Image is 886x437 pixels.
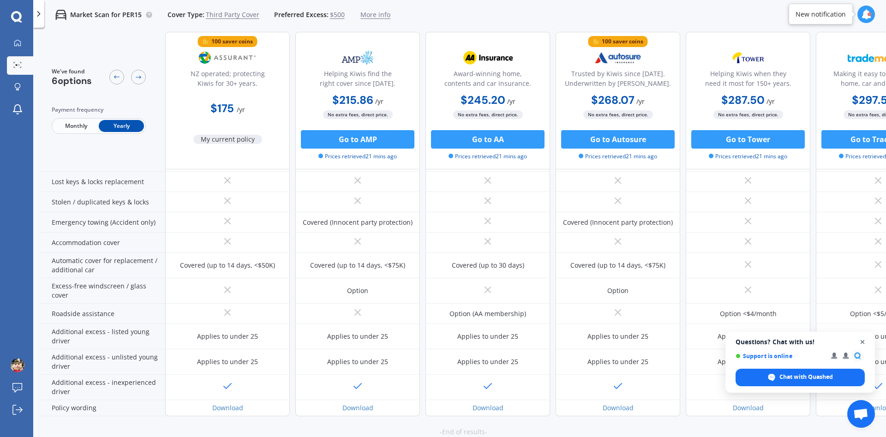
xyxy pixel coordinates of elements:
span: Prices retrieved 21 mins ago [449,152,527,161]
b: $268.07 [591,93,635,107]
span: My current policy [193,135,262,144]
div: Additional excess - inexperienced driver [41,375,165,400]
span: / yr [636,97,645,106]
span: / yr [766,97,775,106]
img: Tower.webp [718,46,778,69]
div: Applies to under 25 [457,332,518,341]
div: Stolen / duplicated keys & locks [41,192,165,212]
a: Download [733,403,764,412]
div: Additional excess - listed young driver [41,324,165,349]
span: Yearly [99,120,144,132]
span: More info [360,10,390,19]
span: No extra fees, direct price. [323,110,393,119]
span: Prices retrieved 21 mins ago [709,152,787,161]
img: points [203,38,209,45]
div: Covered (Innocent party protection) [303,218,413,227]
div: Covered (up to 14 days, <$50K) [180,261,275,270]
div: Applies to under 25 [718,332,778,341]
div: Option [607,286,629,295]
span: No extra fees, direct price. [583,110,653,119]
div: Payment frequency [52,105,146,114]
span: No extra fees, direct price. [453,110,523,119]
img: ACg8ocI5bzh5RmqTGsPz8y4LGHQTwSnOA1YNJvHN0ZP7jCXXyYup6p0a=s96-c [11,359,24,372]
span: Preferred Excess: [274,10,329,19]
span: 6 options [52,75,92,87]
img: Assurant.png [197,46,258,69]
div: Option (AA membership) [449,309,526,318]
div: Helping Kiwis when they need it most for 150+ years. [694,69,802,92]
div: Additional excess - unlisted young driver [41,349,165,375]
p: Market Scan for PER15 [70,10,142,19]
a: Download [603,403,634,412]
span: Chat with Quashed [736,369,865,386]
div: Applies to under 25 [457,357,518,366]
button: Go to AA [431,130,545,149]
span: Cover Type: [168,10,204,19]
b: $215.86 [332,93,373,107]
div: Covered (up to 30 days) [452,261,524,270]
span: Chat with Quashed [779,373,833,381]
span: Third Party Cover [206,10,259,19]
a: Download [342,403,373,412]
button: Go to Autosure [561,130,675,149]
div: Covered (up to 14 days, <$75K) [310,261,405,270]
div: Option [347,286,368,295]
div: 100 saver coins [211,37,253,46]
div: Lost keys & locks replacement [41,172,165,192]
img: Autosure.webp [587,46,648,69]
div: Applies to under 25 [197,332,258,341]
a: Download [473,403,503,412]
span: Monthly [54,120,99,132]
div: Automatic cover for replacement / additional car [41,253,165,278]
div: Award-winning home, contents and car insurance. [433,69,542,92]
span: No extra fees, direct price. [713,110,783,119]
div: Covered (Innocent party protection) [563,218,673,227]
img: car.f15378c7a67c060ca3f3.svg [55,9,66,20]
span: / yr [375,97,383,106]
div: New notification [796,10,846,19]
img: points [593,38,599,45]
span: Prices retrieved 21 mins ago [579,152,657,161]
span: Support is online [736,353,825,359]
div: Accommodation cover [41,233,165,253]
span: / yr [237,105,245,114]
div: Helping Kiwis find the right cover since [DATE]. [303,69,412,92]
div: 100 saver coins [602,37,643,46]
div: Applies to under 25 [327,357,388,366]
span: $500 [330,10,345,19]
a: Download [212,403,243,412]
div: Emergency towing (Accident only) [41,212,165,233]
div: Policy wording [41,400,165,416]
span: / yr [507,97,515,106]
div: Applies to under 25 [718,357,778,366]
div: Applies to under 25 [197,357,258,366]
span: -End of results- [440,427,487,437]
button: Go to AMP [301,130,414,149]
div: Applies to under 25 [587,357,648,366]
div: Covered (up to 14 days, <$75K) [570,261,665,270]
div: Option <$4/month [720,309,777,318]
img: AA.webp [457,46,518,69]
div: Roadside assistance [41,304,165,324]
span: Prices retrieved 21 mins ago [318,152,397,161]
span: Questions? Chat with us! [736,338,865,346]
a: Open chat [847,400,875,428]
span: We've found [52,67,92,76]
div: Applies to under 25 [327,332,388,341]
div: Trusted by Kiwis since [DATE]. Underwritten by [PERSON_NAME]. [563,69,672,92]
b: $245.20 [461,93,505,107]
div: NZ operated; protecting Kiwis for 30+ years. [173,69,282,92]
div: Applies to under 25 [587,332,648,341]
div: Excess-free windscreen / glass cover [41,278,165,304]
img: AMP.webp [327,46,388,69]
b: $287.50 [721,93,765,107]
button: Go to Tower [691,130,805,149]
b: $175 [210,101,234,115]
